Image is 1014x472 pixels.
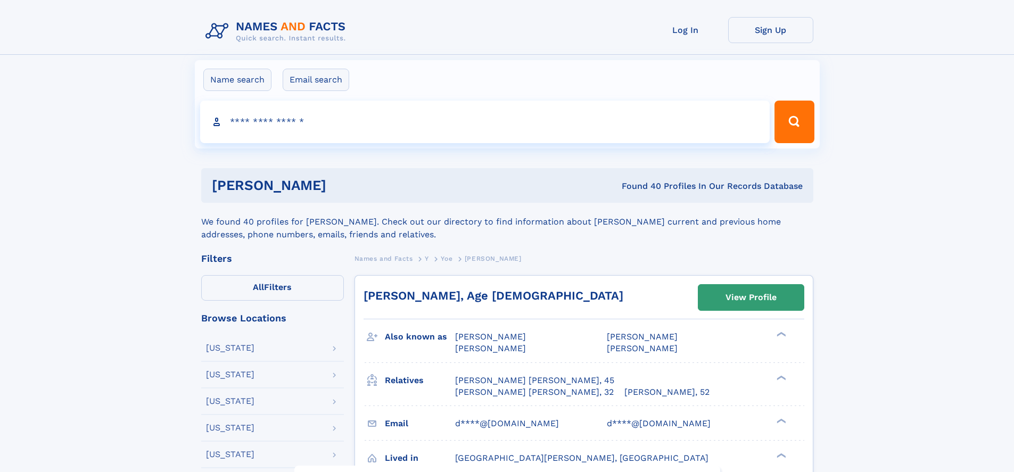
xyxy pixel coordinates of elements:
[774,374,787,381] div: ❯
[283,69,349,91] label: Email search
[206,424,254,432] div: [US_STATE]
[455,453,708,463] span: [GEOGRAPHIC_DATA][PERSON_NAME], [GEOGRAPHIC_DATA]
[774,101,814,143] button: Search Button
[607,332,678,342] span: [PERSON_NAME]
[624,386,710,398] a: [PERSON_NAME], 52
[607,343,678,353] span: [PERSON_NAME]
[355,252,413,265] a: Names and Facts
[201,203,813,241] div: We found 40 profiles for [PERSON_NAME]. Check out our directory to find information about [PERSON...
[385,449,455,467] h3: Lived in
[643,17,728,43] a: Log In
[206,450,254,459] div: [US_STATE]
[201,275,344,301] label: Filters
[385,328,455,346] h3: Also known as
[726,285,777,310] div: View Profile
[441,255,452,262] span: Yoe
[201,254,344,263] div: Filters
[206,370,254,379] div: [US_STATE]
[774,331,787,338] div: ❯
[200,101,770,143] input: search input
[455,343,526,353] span: [PERSON_NAME]
[212,179,474,192] h1: [PERSON_NAME]
[206,344,254,352] div: [US_STATE]
[455,375,614,386] a: [PERSON_NAME] [PERSON_NAME], 45
[203,69,271,91] label: Name search
[774,417,787,424] div: ❯
[698,285,804,310] a: View Profile
[425,255,429,262] span: Y
[253,282,264,292] span: All
[385,371,455,390] h3: Relatives
[441,252,452,265] a: Yoe
[455,332,526,342] span: [PERSON_NAME]
[728,17,813,43] a: Sign Up
[465,255,522,262] span: [PERSON_NAME]
[385,415,455,433] h3: Email
[201,313,344,323] div: Browse Locations
[201,17,355,46] img: Logo Names and Facts
[474,180,803,192] div: Found 40 Profiles In Our Records Database
[206,397,254,405] div: [US_STATE]
[774,452,787,459] div: ❯
[425,252,429,265] a: Y
[364,289,623,302] a: [PERSON_NAME], Age [DEMOGRAPHIC_DATA]
[455,386,614,398] a: [PERSON_NAME] [PERSON_NAME], 32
